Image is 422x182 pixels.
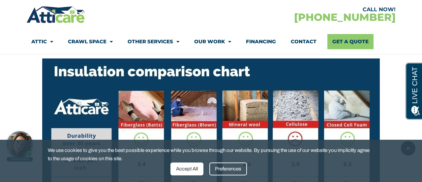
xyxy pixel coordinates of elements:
[194,34,231,49] a: Our Work
[31,34,53,49] a: Attic
[128,34,179,49] a: Other Services
[291,34,316,49] a: Contact
[170,163,203,175] div: Accept All
[48,146,370,163] span: We use cookies to give you the best possible experience while you browse through our website. By ...
[68,34,113,49] a: Crawl Space
[31,34,391,49] nav: Menu
[246,34,276,49] a: Financing
[209,163,247,175] div: Preferences
[327,34,374,49] a: Get A Quote
[16,5,53,14] span: Opens a chat window
[3,129,36,162] iframe: Chat Invitation
[211,7,396,12] div: CALL NOW!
